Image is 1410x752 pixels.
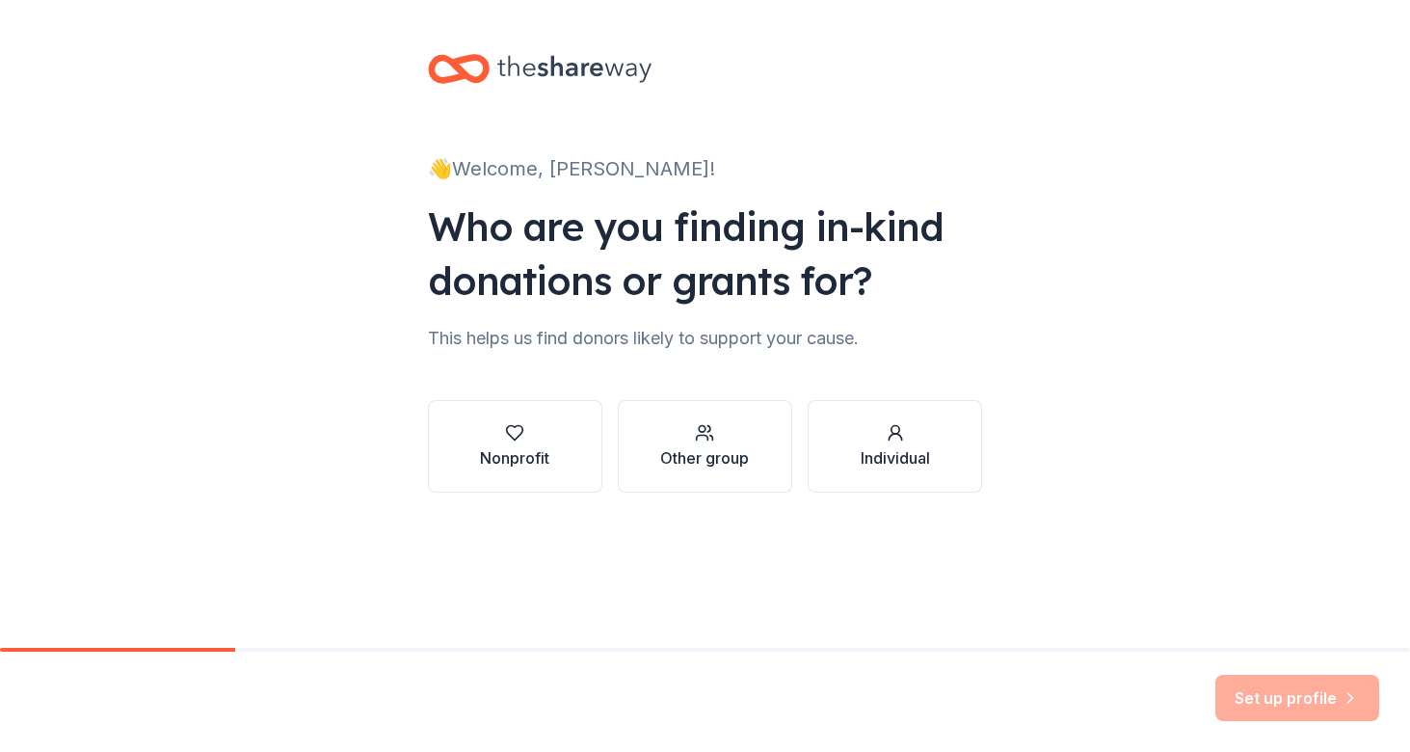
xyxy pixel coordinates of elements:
button: Nonprofit [428,400,602,493]
div: Individual [861,446,930,470]
div: Nonprofit [480,446,549,470]
div: This helps us find donors likely to support your cause. [428,323,983,354]
div: Other group [660,446,749,470]
button: Individual [808,400,982,493]
div: Who are you finding in-kind donations or grants for? [428,200,983,308]
div: 👋 Welcome, [PERSON_NAME]! [428,153,983,184]
button: Other group [618,400,792,493]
